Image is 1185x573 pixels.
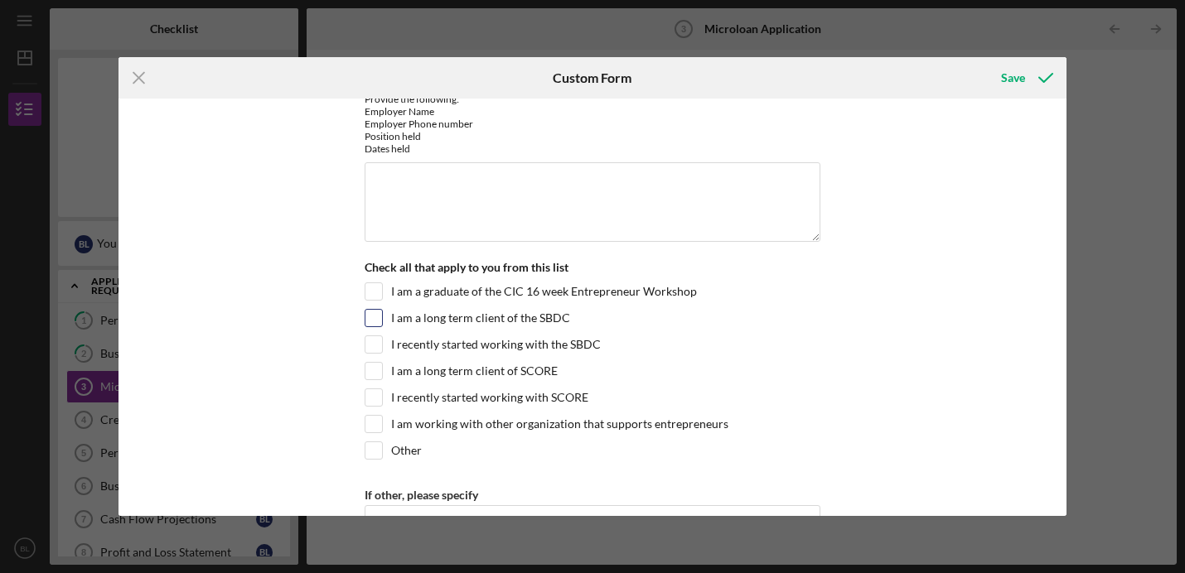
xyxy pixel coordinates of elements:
label: I am a long term client of the SBDC [391,310,570,326]
label: I recently started working with the SBDC [391,336,601,353]
label: If other, please specify [365,488,478,502]
div: Check all that apply to you from this list [365,261,820,274]
label: I recently started working with SCORE [391,389,588,406]
label: I am a long term client of SCORE [391,363,558,379]
label: Other [391,442,422,459]
button: Save [984,61,1066,94]
div: Provide the following: Employer Name Employer Phone number Position held Dates held [365,93,820,155]
h6: Custom Form [553,70,631,85]
div: Save [1001,61,1025,94]
label: I am working with other organization that supports entrepreneurs [391,416,728,432]
label: I am a graduate of the CIC 16 week Entrepreneur Workshop [391,283,697,300]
